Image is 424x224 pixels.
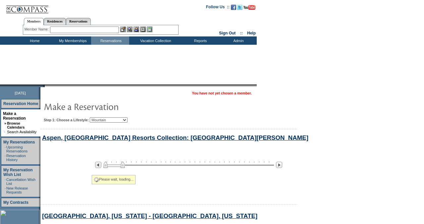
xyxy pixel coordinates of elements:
[42,134,308,141] a: Aspen, [GEOGRAPHIC_DATA] Resorts Collection: [GEOGRAPHIC_DATA][PERSON_NAME]
[94,177,99,182] img: spinner2.gif
[7,121,25,129] a: Browse Calendars
[53,36,91,45] td: My Memberships
[243,7,255,11] a: Subscribe to our YouTube Channel
[42,84,45,87] img: promoShadowLeftCorner.gif
[24,18,44,25] a: Members
[25,27,50,32] div: Member Name:
[3,200,28,205] a: My Contracts
[3,111,26,121] a: Make a Reservation
[44,118,89,122] b: Step 1: Choose a Lifestyle:
[133,27,139,32] img: Impersonate
[6,145,27,153] a: Upcoming Reservations
[219,36,257,45] td: Admin
[3,168,33,177] a: My Reservation Wish List
[44,100,176,113] img: pgTtlMakeReservation.gif
[3,101,38,106] a: Reservation Home
[247,31,256,35] a: Help
[5,145,6,153] td: ·
[91,36,129,45] td: Reservations
[129,36,181,45] td: Vacation Collection
[6,154,26,162] a: Reservation History
[120,27,126,32] img: b_edit.gif
[237,5,242,10] img: Follow us on Twitter
[92,175,135,184] div: Please wait, loading...
[5,154,6,162] td: ·
[7,130,36,134] a: Search Availability
[127,27,132,32] img: View
[243,5,255,10] img: Subscribe to our YouTube Channel
[95,162,101,168] img: Previous
[240,31,243,35] span: ::
[231,7,236,11] a: Become our fan on Facebook
[181,36,219,45] td: Reports
[237,7,242,11] a: Follow us on Twitter
[147,27,152,32] img: b_calculator.gif
[4,130,6,134] td: ·
[140,27,146,32] img: Reservations
[206,4,230,12] td: Follow Us ::
[192,91,252,95] span: You have not yet chosen a member.
[42,212,257,219] a: [GEOGRAPHIC_DATA], [US_STATE] - [GEOGRAPHIC_DATA], [US_STATE]
[44,18,66,25] a: Residences
[6,186,28,194] a: New Release Requests
[4,121,6,125] b: »
[219,31,236,35] a: Sign Out
[66,18,91,25] a: Reservations
[3,140,35,144] a: My Reservations
[5,186,6,194] td: ·
[276,162,282,168] img: Next
[15,36,53,45] td: Home
[6,178,35,186] a: Cancellation Wish List
[231,5,236,10] img: Become our fan on Facebook
[5,178,6,186] td: ·
[15,91,26,95] span: [DATE]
